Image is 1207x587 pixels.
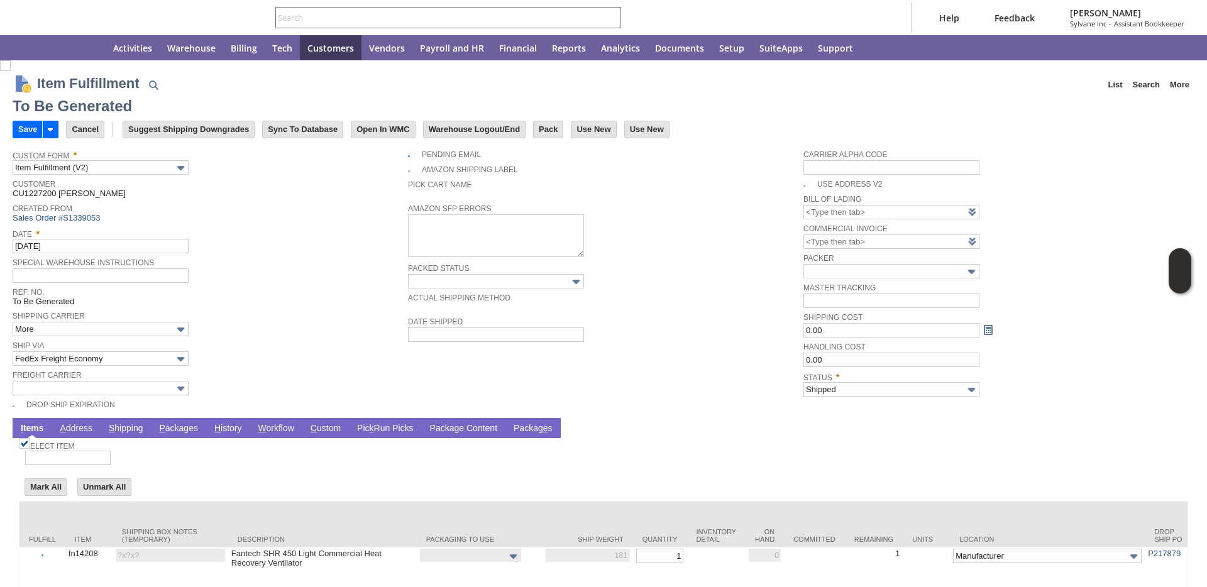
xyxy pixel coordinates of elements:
svg: Recent Records [23,40,38,55]
span: Analytics [601,42,640,54]
a: Tech [265,35,300,60]
span: Oracle Guided Learning Widget. To move around, please hold and drag [1169,272,1191,294]
input: Open In WMC [351,121,415,138]
a: Package Content [427,423,500,435]
div: Drop Ship PO [1154,528,1182,543]
span: Vendors [369,42,405,54]
a: Financial [492,35,544,60]
input: Mark All [25,479,67,495]
a: Support [810,35,861,60]
a: SuiteApps [752,35,810,60]
span: Financial [499,42,537,54]
img: More Options [964,383,979,397]
span: A [60,423,66,433]
input: Fulfill [23,554,62,556]
a: Documents [648,35,712,60]
a: Commercial Invoice [803,224,888,233]
a: Address [57,423,96,435]
div: Ship Weight [552,535,624,543]
a: fn14208 [69,549,98,558]
div: Description [238,535,407,543]
a: Payroll and HR [412,35,492,60]
a: Handling Cost [803,343,866,351]
img: More Options [964,265,979,279]
span: Help [939,12,959,24]
div: Inventory Detail [696,528,736,543]
input: Use New [571,121,615,138]
input: <Type then tab> [803,234,979,249]
span: k [370,423,374,433]
input: Unmark All [78,479,131,495]
a: Packages [156,423,201,435]
span: To Be Generated [13,297,74,306]
span: Warehouse [167,42,216,54]
input: Save [13,121,42,138]
img: More Options [174,322,188,337]
a: Shipping [106,423,146,435]
a: Custom Form [13,151,69,160]
a: Pending Email [422,150,481,159]
span: Tech [272,42,292,54]
a: Vendors [361,35,412,60]
span: I [21,423,23,433]
a: PickRun Picks [354,423,416,435]
h1: Item Fulfillment [37,73,140,94]
input: Search [276,10,603,25]
a: Unrolled view on [1172,420,1187,436]
span: Documents [655,42,704,54]
span: Sylvane Inc [1070,19,1106,28]
input: Manufacturer [953,549,1142,563]
input: Shipped [803,382,979,397]
input: Cancel [67,121,104,138]
a: Search [1128,75,1165,95]
input: Use New [625,121,669,138]
a: Customers [300,35,361,60]
img: More Options [569,275,583,289]
span: Assistant Bookkeeper [1114,19,1184,28]
a: Packer [803,254,834,263]
a: Recent Records [15,35,45,60]
div: Quantity [642,535,678,543]
div: Shortcuts [45,35,75,60]
a: Packed Status [408,264,469,273]
a: Special Warehouse Instructions [13,258,154,267]
input: More [13,322,189,336]
a: Actual Shipping Method [408,293,510,302]
span: CU1227200 [PERSON_NAME] [13,189,126,199]
a: Date Shipped [408,317,463,326]
span: Activities [113,42,152,54]
input: Item Fulfillment (V2) [13,160,189,175]
a: Setup [712,35,752,60]
span: Customers [307,42,354,54]
span: W [258,423,267,433]
span: C [311,423,317,433]
img: Quick Find [146,77,161,92]
svg: Shortcuts [53,40,68,55]
a: Amazon SFP Errors [408,204,491,213]
img: More Options [174,381,188,396]
span: Reports [552,42,586,54]
a: P217879 [1148,549,1181,558]
a: Reports [544,35,593,60]
a: Select Item [25,442,74,451]
a: Calculate [981,323,995,337]
a: Use Address V2 [817,180,882,189]
span: g [455,423,460,433]
a: Activities [106,35,160,60]
iframe: Click here to launch Oracle Guided Learning Help Panel [1169,248,1191,293]
a: Ref. No. [13,288,45,297]
span: Feedback [995,12,1035,24]
span: SuiteApps [759,42,803,54]
div: Fulfill [29,535,56,543]
a: List [1103,75,1127,95]
input: Pack [534,121,563,138]
a: Customer [13,180,55,189]
a: Warehouse [160,35,223,60]
a: Amazon Shipping Label [422,165,518,174]
a: Status [803,373,832,382]
a: Home [75,35,106,60]
a: Items [18,423,47,435]
div: Units [912,535,940,543]
span: Support [818,42,853,54]
div: Item [75,535,103,543]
